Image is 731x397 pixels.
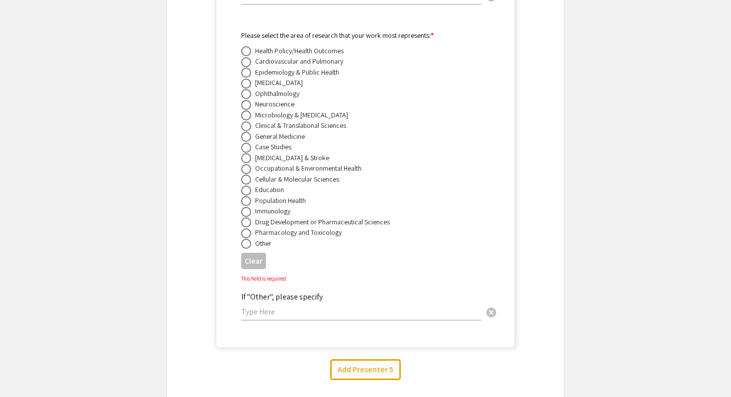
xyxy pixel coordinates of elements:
div: Microbiology & [MEDICAL_DATA] [255,110,348,120]
div: Drug Development or Pharmaceutical Sciences [255,217,390,227]
mat-label: Please select the area of research that your work most represents: [241,31,434,40]
button: Clear [481,302,501,322]
iframe: Chat [7,352,42,390]
small: This field is required. [241,275,287,282]
div: Occupational & Environmental Health [255,163,362,173]
div: Neuroscience [255,99,294,109]
div: Other [255,238,272,248]
div: Cellular & Molecular Sciences [255,174,339,184]
input: Type Here [241,306,481,317]
button: Clear [241,253,266,269]
div: Cardiovascular and Pulmonary [255,56,343,66]
div: Pharmacology and Toxicology [255,227,342,237]
div: Health Policy/Health Outcomes [255,46,344,56]
div: Case Studies [255,142,291,152]
div: [MEDICAL_DATA] & Stroke [255,153,329,163]
div: Immunology [255,206,290,216]
div: Education [255,185,284,195]
div: [MEDICAL_DATA] [255,78,303,88]
div: Population Health [255,196,306,205]
span: cancel [485,306,497,318]
button: Add Presenter 5 [330,359,401,380]
div: Epidemiology & Public Health [255,67,339,77]
div: Clinical & Translational Sciences [255,120,346,130]
div: General Medicine [255,131,305,141]
mat-label: If "Other", please specify [241,292,323,302]
div: Ophthalmology [255,89,299,99]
